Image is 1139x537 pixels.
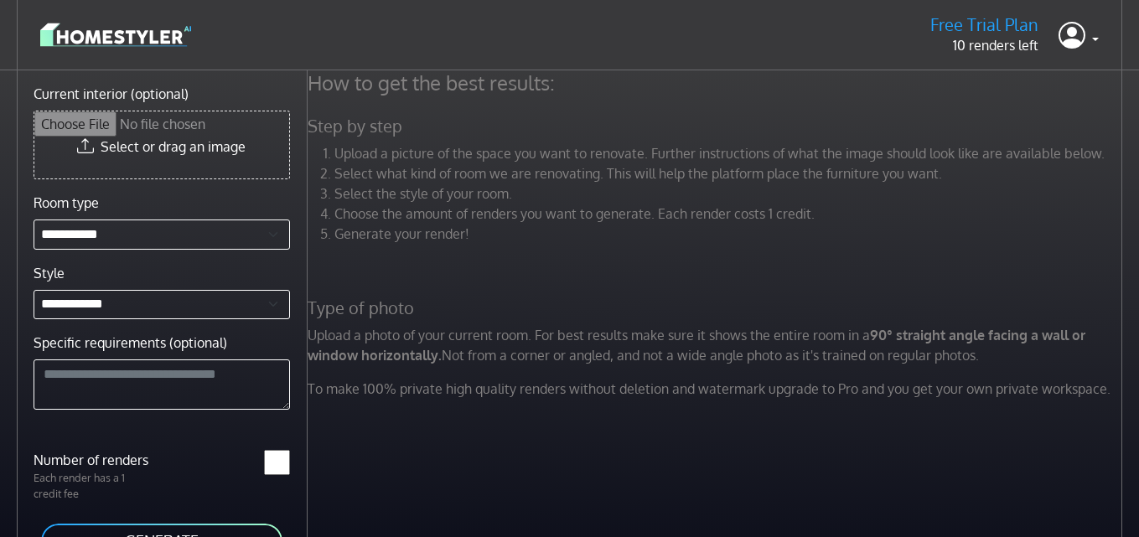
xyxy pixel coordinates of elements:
[298,379,1136,399] p: To make 100% private high quality renders without deletion and watermark upgrade to Pro and you g...
[298,325,1136,365] p: Upload a photo of your current room. For best results make sure it shows the entire room in a Not...
[40,20,191,49] img: logo-3de290ba35641baa71223ecac5eacb59cb85b4c7fdf211dc9aaecaaee71ea2f8.svg
[334,163,1126,183] li: Select what kind of room we are renovating. This will help the platform place the furniture you w...
[298,70,1136,96] h4: How to get the best results:
[308,327,1085,364] strong: 90° straight angle facing a wall or window horizontally.
[23,470,162,502] p: Each render has a 1 credit fee
[930,35,1038,55] p: 10 renders left
[334,204,1126,224] li: Choose the amount of renders you want to generate. Each render costs 1 credit.
[334,224,1126,244] li: Generate your render!
[334,183,1126,204] li: Select the style of your room.
[334,143,1126,163] li: Upload a picture of the space you want to renovate. Further instructions of what the image should...
[298,297,1136,318] h5: Type of photo
[23,450,162,470] label: Number of renders
[34,263,65,283] label: Style
[34,84,189,104] label: Current interior (optional)
[34,333,227,353] label: Specific requirements (optional)
[34,193,99,213] label: Room type
[930,14,1038,35] h5: Free Trial Plan
[298,116,1136,137] h5: Step by step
